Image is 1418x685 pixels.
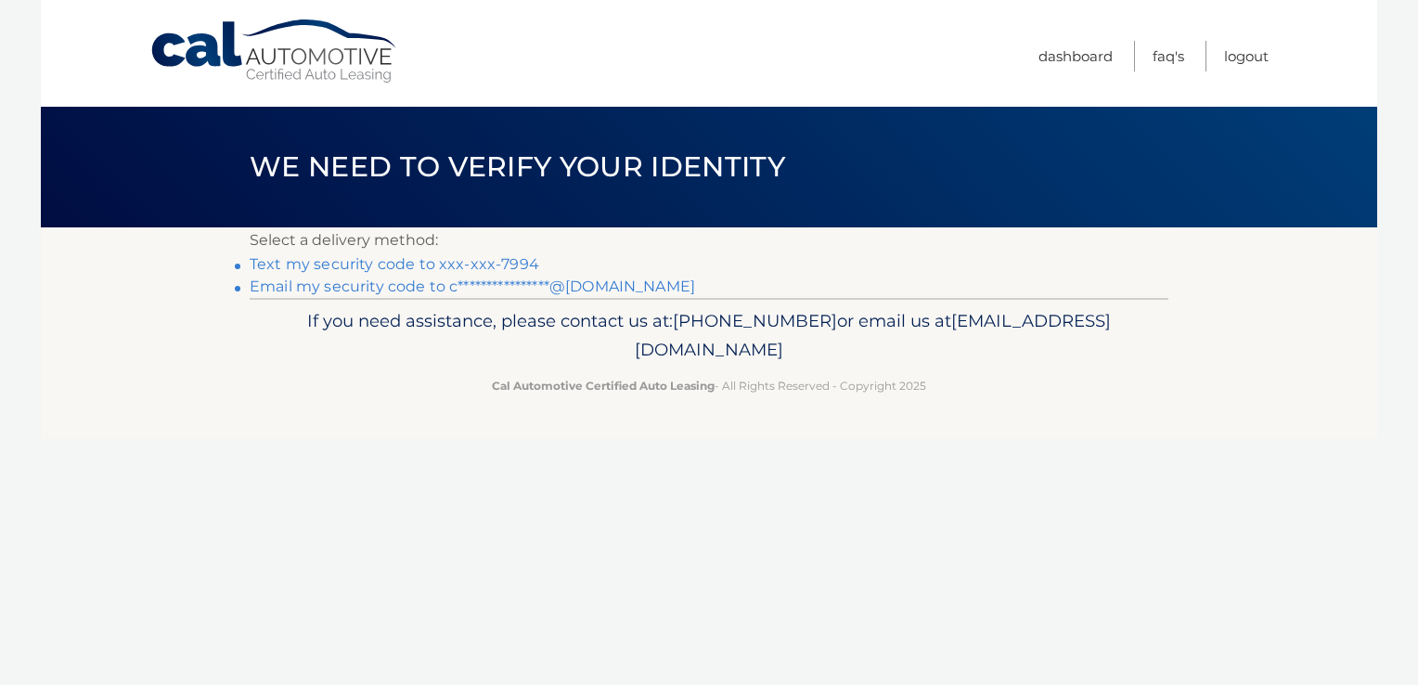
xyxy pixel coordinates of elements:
[1153,41,1184,71] a: FAQ's
[262,306,1156,366] p: If you need assistance, please contact us at: or email us at
[673,310,837,331] span: [PHONE_NUMBER]
[492,379,715,393] strong: Cal Automotive Certified Auto Leasing
[250,255,539,273] a: Text my security code to xxx-xxx-7994
[149,19,400,84] a: Cal Automotive
[250,227,1168,253] p: Select a delivery method:
[250,149,785,184] span: We need to verify your identity
[1038,41,1113,71] a: Dashboard
[1224,41,1269,71] a: Logout
[262,376,1156,395] p: - All Rights Reserved - Copyright 2025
